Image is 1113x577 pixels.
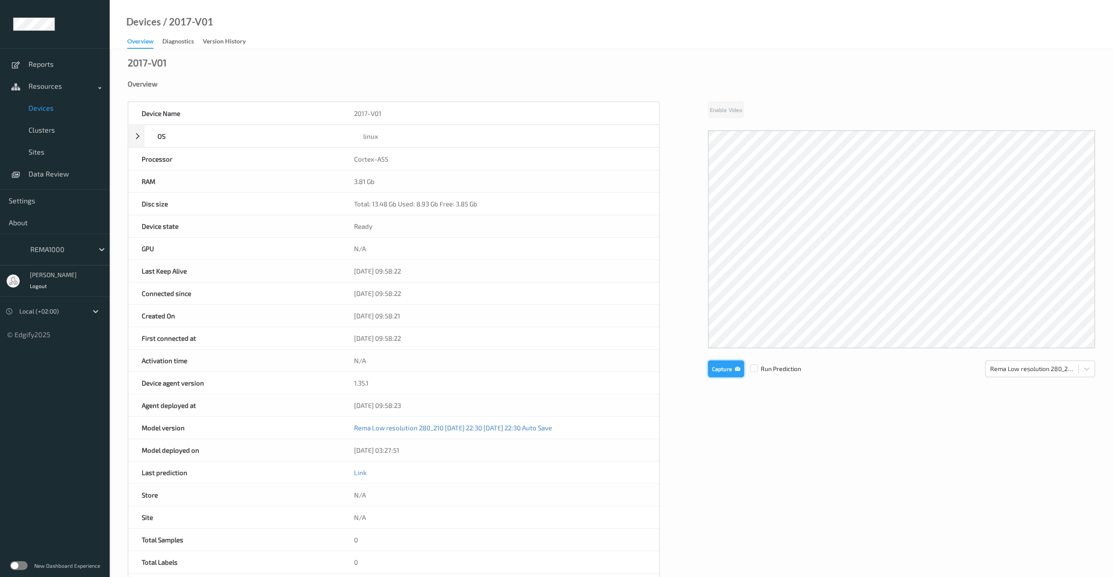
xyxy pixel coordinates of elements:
div: First connected at [129,327,341,349]
div: Activation time [129,350,341,371]
div: Model version [129,417,341,439]
div: 2017-V01 [128,58,167,67]
div: N/A [341,506,659,528]
div: Total: 13.48 Gb Used: 8.93 Gb Free: 3.85 Gb [341,193,659,215]
span: Run Prediction [744,364,801,373]
div: Model deployed on [129,439,341,461]
div: Site [129,506,341,528]
div: 2017-V01 [341,102,659,124]
a: Diagnostics [162,36,203,48]
a: Version History [203,36,254,48]
a: Rema Low resolution 280_210 [DATE] 22:30 [DATE] 22:30 Auto Save [354,424,552,432]
div: Ready [341,215,659,237]
div: Processor [129,148,341,170]
div: [DATE] 09:58:22 [341,260,659,282]
a: Devices [126,18,161,26]
div: Overview [127,37,154,49]
div: Last prediction [129,462,341,483]
div: Total Labels [129,551,341,573]
a: Link [354,469,367,476]
button: Enable Video [708,101,744,118]
div: [DATE] 03:27:51 [341,439,659,461]
div: GPU [129,238,341,260]
div: Last Keep Alive [129,260,341,282]
div: RAM [129,170,341,192]
div: Disc size [129,193,341,215]
div: Agent deployed at [129,394,341,416]
div: 3.81 Gb [341,170,659,192]
div: Version History [203,37,246,48]
div: [DATE] 09:58:23 [341,394,659,416]
div: 0 [341,551,659,573]
div: Store [129,484,341,506]
div: 0 [341,529,659,551]
div: Connected since [129,282,341,304]
div: N/A [341,350,659,371]
div: OS [144,125,350,147]
a: Overview [127,36,162,49]
div: Cortex-A55 [341,148,659,170]
div: [DATE] 09:58:22 [341,282,659,304]
div: Overview [128,79,1095,88]
div: Device agent version [129,372,341,394]
div: 1.35.1 [341,372,659,394]
div: N/A [341,484,659,506]
div: [DATE] 09:58:21 [341,305,659,327]
div: N/A [341,238,659,260]
div: Device state [129,215,341,237]
button: Capture [708,361,744,377]
div: Total Samples [129,529,341,551]
div: Device Name [129,102,341,124]
div: Created On [129,305,341,327]
div: linux [350,125,659,147]
div: Diagnostics [162,37,194,48]
div: OSlinux [128,125,659,148]
div: / 2017-V01 [161,18,213,26]
div: [DATE] 09:58:22 [341,327,659,349]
